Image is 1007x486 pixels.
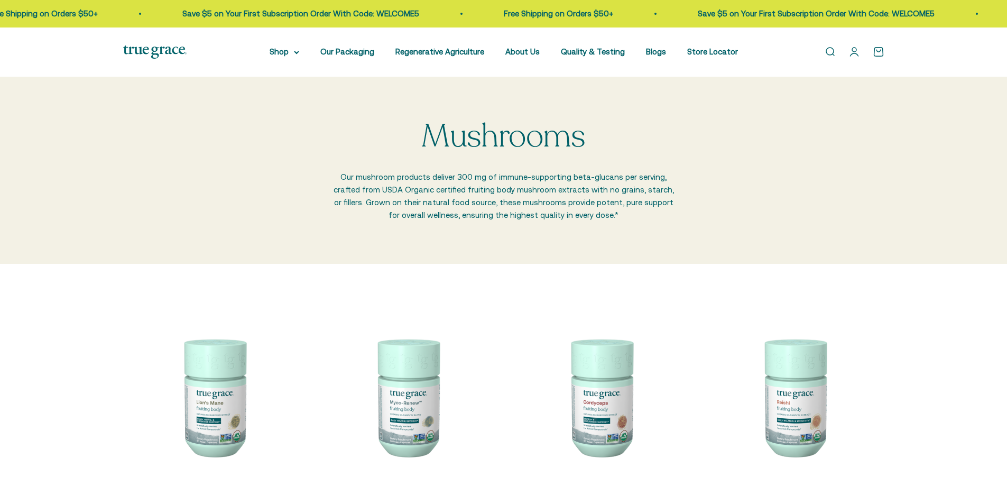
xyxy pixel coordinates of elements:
p: Save $5 on Your First Subscription Order With Code: WELCOME5 [681,7,918,20]
a: Quality & Testing [561,47,625,56]
summary: Shop [270,45,299,58]
a: Store Locator [687,47,738,56]
a: Our Packaging [320,47,374,56]
p: Save $5 on Your First Subscription Order With Code: WELCOME5 [166,7,403,20]
a: About Us [505,47,540,56]
a: Regenerative Agriculture [395,47,484,56]
p: Our mushroom products deliver 300 mg of immune-supporting beta-glucans per serving, crafted from ... [332,171,676,222]
a: Blogs [646,47,666,56]
a: Free Shipping on Orders $50+ [487,9,597,18]
p: Mushrooms [421,119,586,154]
